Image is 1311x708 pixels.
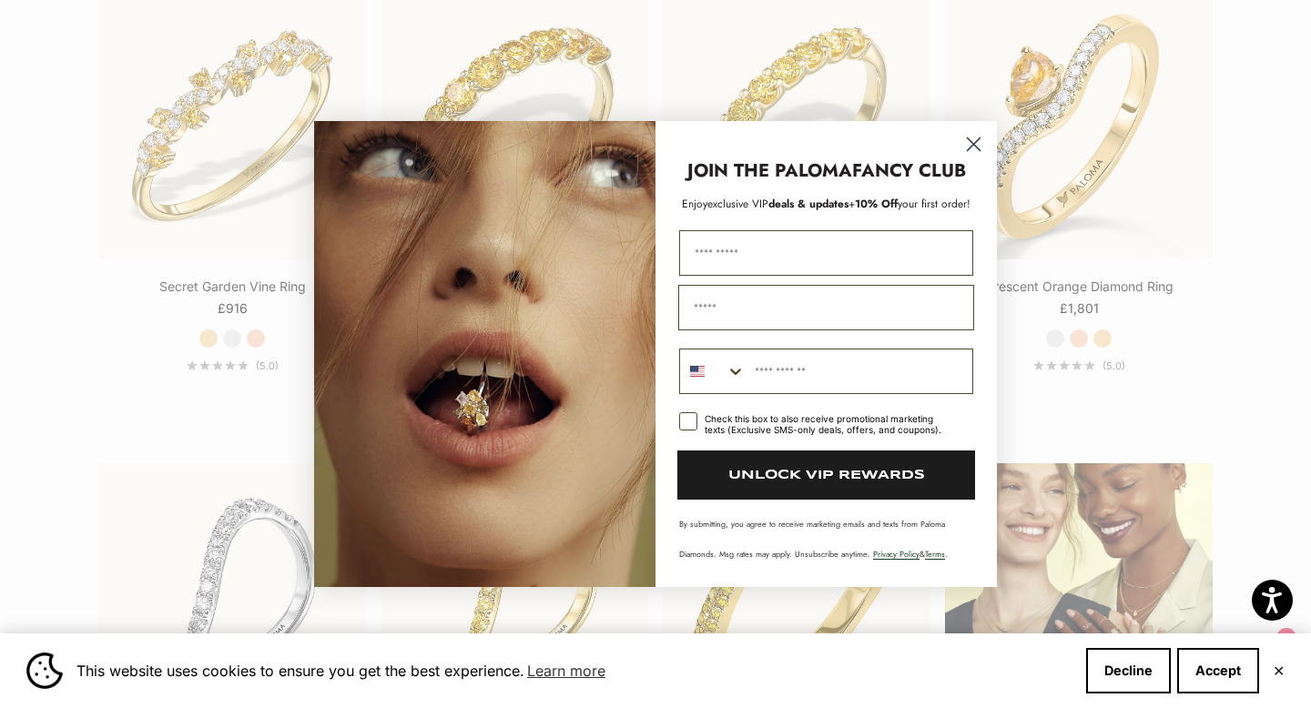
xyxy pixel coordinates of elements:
span: & . [873,548,948,560]
a: Learn more [524,657,608,684]
span: Enjoy [682,196,707,212]
button: Search Countries [680,349,746,393]
strong: JOIN THE PALOMA [687,157,852,184]
span: + your first order! [849,196,971,212]
span: deals & updates [707,196,849,212]
img: Loading... [314,121,655,587]
strong: FANCY CLUB [852,157,966,184]
span: exclusive VIP [707,196,768,212]
input: Phone Number [746,349,972,393]
img: United States [690,364,705,379]
span: This website uses cookies to ensure you get the best experience. [76,657,1072,684]
input: Email [678,285,974,330]
button: UNLOCK VIP REWARDS [677,450,975,500]
input: First Name [679,230,973,276]
img: Cookie banner [26,652,63,689]
button: Close [1273,665,1285,676]
a: Privacy Policy [873,548,920,560]
span: 10% Off [855,196,898,212]
p: By submitting, you agree to receive marketing emails and texts from Paloma Diamonds. Msg rates ma... [679,518,973,560]
button: Accept [1177,648,1259,693]
button: Close dialog [958,128,990,160]
div: Check this box to also receive promotional marketing texts (Exclusive SMS-only deals, offers, and... [705,413,951,435]
a: Terms [925,548,945,560]
button: Decline [1086,648,1171,693]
